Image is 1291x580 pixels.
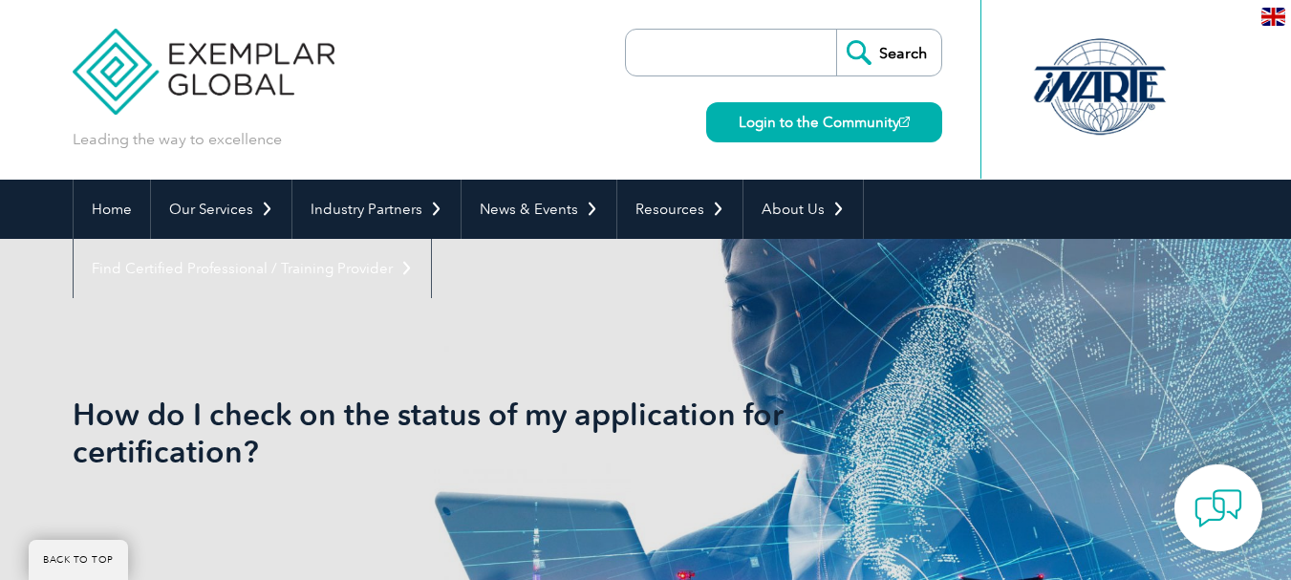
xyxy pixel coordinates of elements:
a: News & Events [462,180,616,239]
a: Find Certified Professional / Training Provider [74,239,431,298]
p: Leading the way to excellence [73,129,282,150]
input: Search [836,30,941,75]
a: Home [74,180,150,239]
a: Our Services [151,180,291,239]
a: BACK TO TOP [29,540,128,580]
h1: How do I check on the status of my application for certification? [73,396,807,470]
img: en [1261,8,1285,26]
a: Industry Partners [292,180,461,239]
a: About Us [743,180,863,239]
a: Login to the Community [706,102,942,142]
img: contact-chat.png [1194,484,1242,532]
img: open_square.png [899,117,910,127]
a: Resources [617,180,742,239]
